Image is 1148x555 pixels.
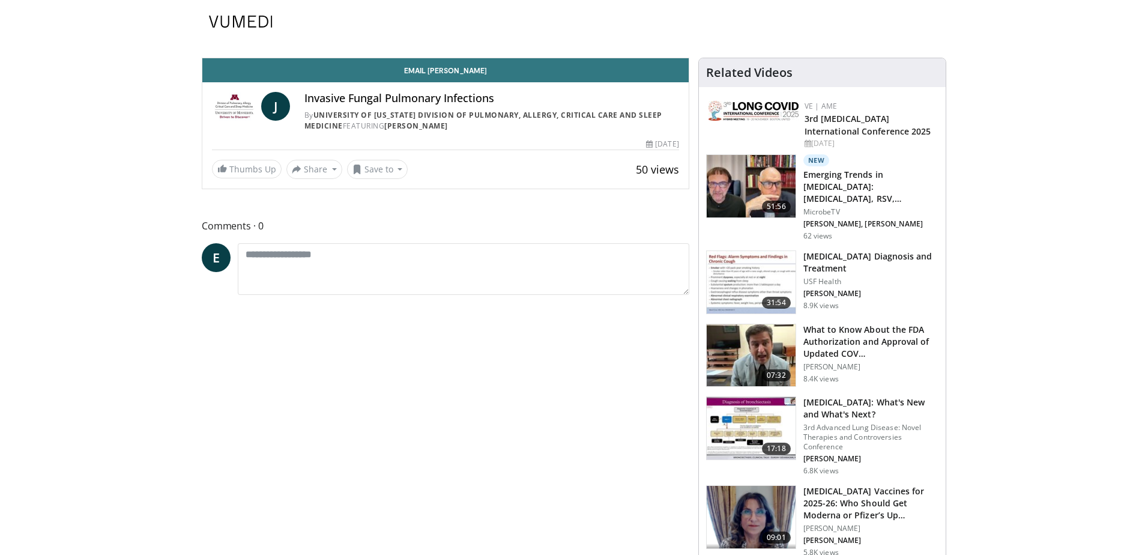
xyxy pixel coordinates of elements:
h3: Emerging Trends in Infectious Diseases: Measles, RSV, Influenza, and COVID-19 [803,169,938,205]
a: 31:54 [MEDICAL_DATA] Diagnosis and Treatment USF Health [PERSON_NAME] 8.9K views [706,250,938,314]
a: E [202,243,231,272]
a: 3rd [MEDICAL_DATA] International Conference 2025 [805,113,931,137]
a: 51:56 New Emerging Trends in [MEDICAL_DATA]: [MEDICAL_DATA], RSV, [MEDICAL_DATA], and… MicrobeTV ... [706,154,938,241]
span: 31:54 [762,297,791,309]
p: USF Health [803,277,938,287]
span: 07:32 [762,369,791,381]
p: 8.9K views [803,301,839,311]
img: 4e370bb1-17f0-4657-a42f-9b995da70d2f.png.150x105_q85_crop-smart_upscale.png [707,486,796,548]
a: 07:32 What to Know About the FDA Authorization and Approval of Updated COV… [PERSON_NAME] 8.4K views [706,324,938,387]
p: Daniel Griffin [803,219,938,229]
img: a2792a71-925c-4fc2-b8ef-8d1b21aec2f7.png.150x105_q85_autocrop_double_scale_upscale_version-0.2.jpg [708,101,799,121]
p: Iris Gorfinkel [803,536,938,545]
p: 3rd Advanced Lung Disease: Novel Therapies and Controversies Conference [803,423,938,452]
p: Mandel Sher [803,289,938,299]
img: 72950736-5b1f-43e0-8656-7187c156917f.150x105_q85_crop-smart_upscale.jpg [707,155,796,217]
p: [PERSON_NAME] [803,524,938,533]
div: [DATE] [805,138,936,149]
h3: [MEDICAL_DATA] Diagnosis and Treatment [803,250,938,274]
div: By FEATURING [304,110,679,132]
a: Thumbs Up [212,160,282,178]
a: J [261,92,290,121]
a: [PERSON_NAME] [384,121,448,131]
span: 17:18 [762,443,791,455]
p: 6.8K views [803,466,839,476]
h3: COVID-19 Vaccines for 2025-26: Who Should Get Moderna or Pfizer’s Updated Shots and Why? [803,485,938,521]
p: 62 views [803,231,833,241]
button: Share [286,160,342,179]
img: 8723abe7-f9a9-4f6c-9b26-6bd057632cd6.150x105_q85_crop-smart_upscale.jpg [707,397,796,459]
h3: What to Know About the FDA Authorization and Approval of Updated COVID-19 Vaccines, Increase in C... [803,324,938,360]
p: MicrobeTV [803,207,938,217]
h4: Related Videos [706,65,793,80]
img: 912d4c0c-18df-4adc-aa60-24f51820003e.150x105_q85_crop-smart_upscale.jpg [707,251,796,314]
a: University of [US_STATE] Division of Pulmonary, Allergy, Critical Care and Sleep Medicine [304,110,662,131]
p: 8.4K views [803,374,839,384]
div: [DATE] [646,139,678,150]
span: 09:01 [762,532,791,544]
h3: [MEDICAL_DATA]: What's New and What's Next? [803,396,938,420]
p: Sunjay Devarajan [803,454,938,464]
img: University of Minnesota Division of Pulmonary, Allergy, Critical Care and Sleep Medicine [212,92,256,121]
span: 50 views [636,162,679,177]
img: a1e50555-b2fd-4845-bfdc-3eac51376964.150x105_q85_crop-smart_upscale.jpg [707,324,796,387]
img: VuMedi Logo [209,16,273,28]
p: [PERSON_NAME] [803,362,938,372]
a: VE | AME [805,101,837,111]
p: New [803,154,830,166]
h4: Invasive Fungal Pulmonary Infections [304,92,679,105]
button: Save to [347,160,408,179]
span: Comments 0 [202,218,689,234]
a: Email [PERSON_NAME] [202,58,689,82]
span: 51:56 [762,201,791,213]
a: 17:18 [MEDICAL_DATA]: What's New and What's Next? 3rd Advanced Lung Disease: Novel Therapies and ... [706,396,938,476]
